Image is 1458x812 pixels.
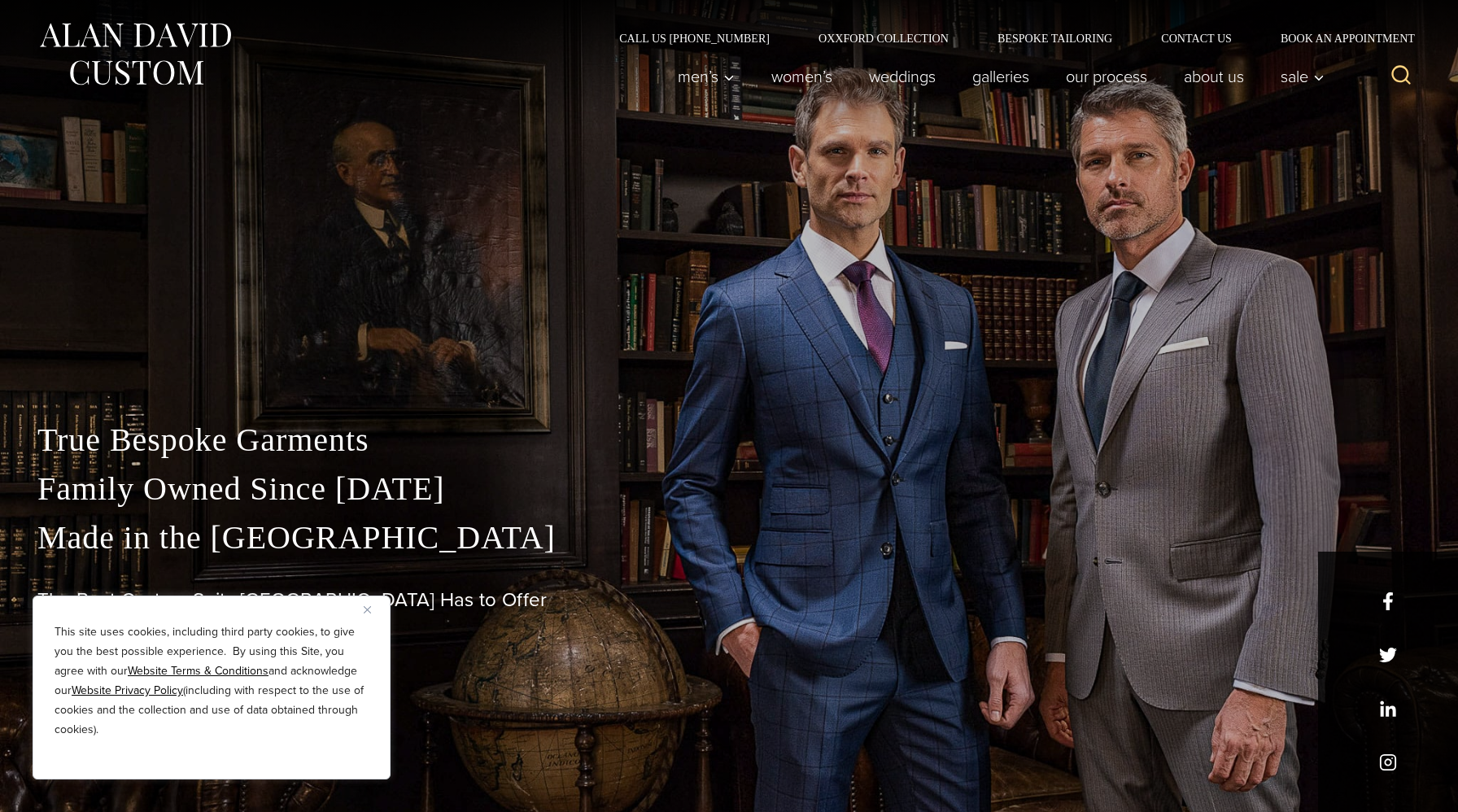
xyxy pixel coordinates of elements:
p: True Bespoke Garments Family Owned Since [DATE] Made in the [GEOGRAPHIC_DATA] [37,416,1421,562]
a: weddings [851,60,954,93]
a: Website Privacy Policy [72,682,183,699]
img: Close [364,606,371,613]
button: View Search Form [1382,57,1421,96]
a: About Us [1166,60,1263,93]
img: Alan David Custom [37,18,233,90]
a: Our Process [1048,60,1166,93]
nav: Primary Navigation [660,60,1334,93]
h1: The Best Custom Suits [GEOGRAPHIC_DATA] Has to Offer [37,588,1421,612]
a: Book an Appointment [1256,33,1421,44]
span: Sale [1281,68,1325,85]
p: This site uses cookies, including third party cookies, to give you the best possible experience. ... [55,622,369,740]
a: Bespoke Tailoring [973,33,1137,44]
nav: Secondary Navigation [595,33,1421,44]
span: Men’s [678,68,735,85]
button: Close [364,600,383,619]
a: Website Terms & Conditions [128,662,268,679]
a: Contact Us [1137,33,1256,44]
a: Women’s [753,60,851,93]
a: Galleries [954,60,1048,93]
a: Oxxford Collection [794,33,973,44]
a: Call Us [PHONE_NUMBER] [595,33,794,44]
